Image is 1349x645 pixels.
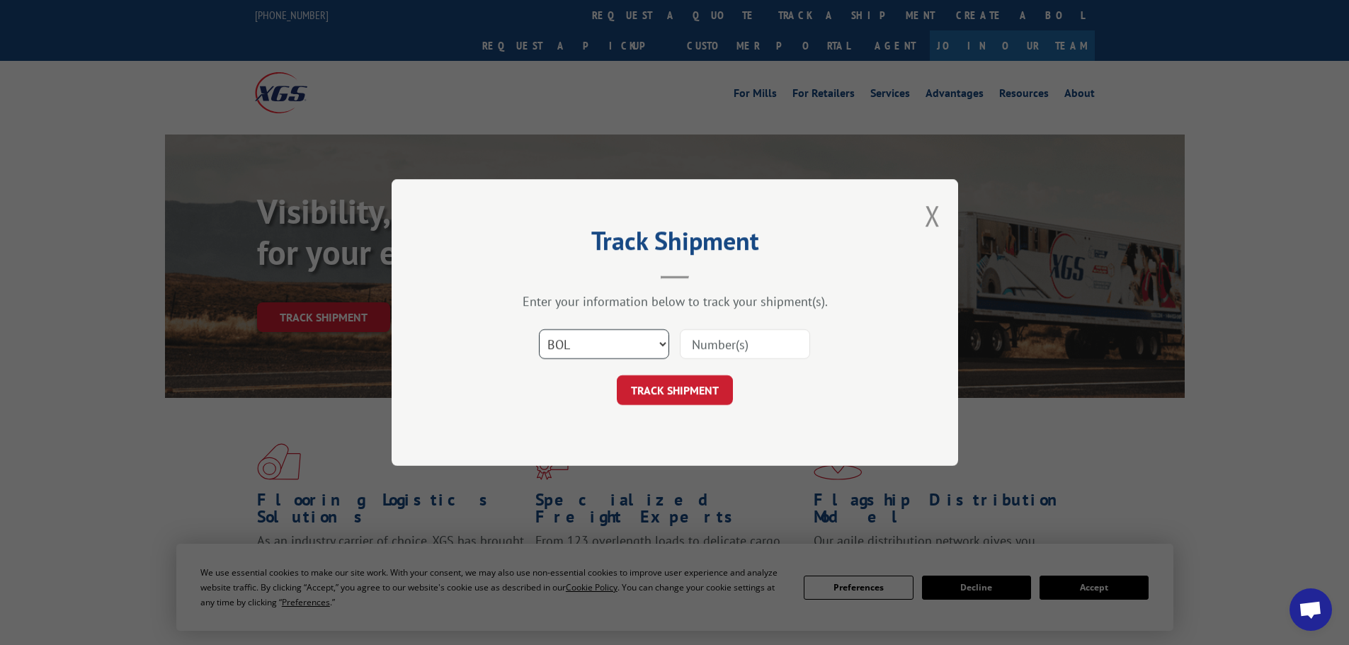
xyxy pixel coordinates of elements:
div: Enter your information below to track your shipment(s). [462,293,887,309]
button: TRACK SHIPMENT [617,375,733,405]
h2: Track Shipment [462,231,887,258]
button: Close modal [925,197,940,234]
a: Open chat [1290,588,1332,631]
input: Number(s) [680,329,810,359]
